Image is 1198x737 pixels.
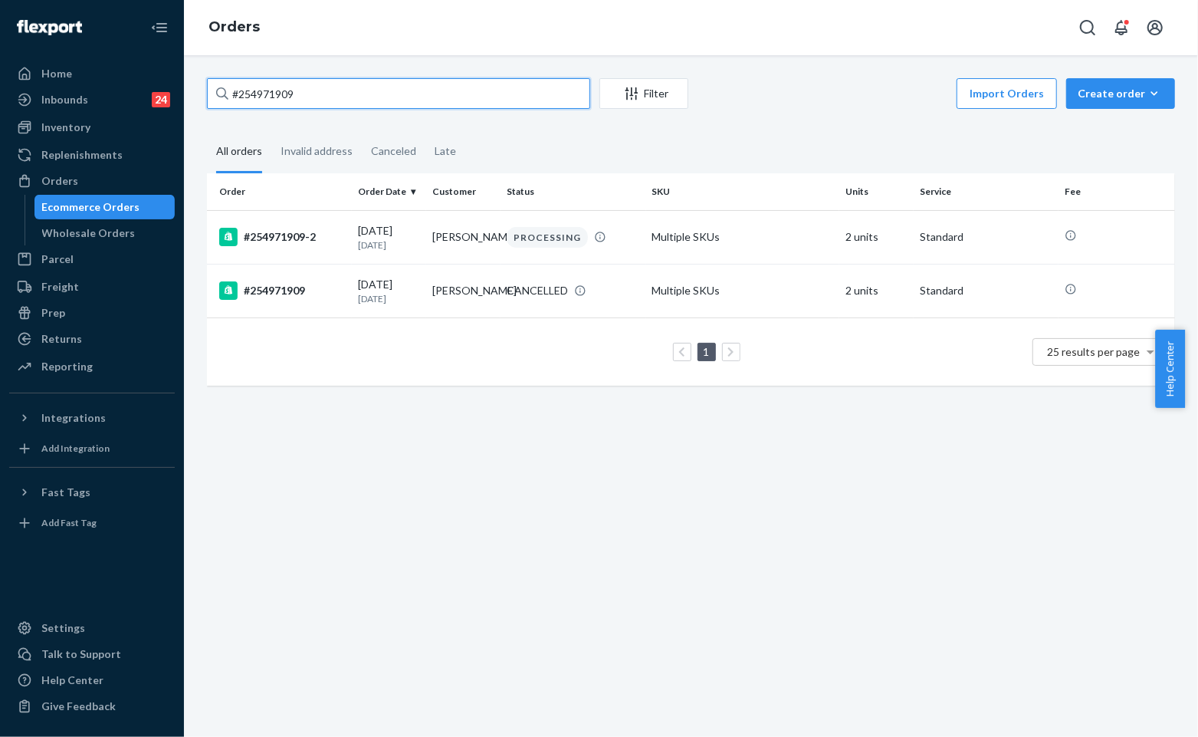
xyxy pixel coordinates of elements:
[34,195,176,219] a: Ecommerce Orders
[41,699,116,714] div: Give Feedback
[9,354,175,379] a: Reporting
[507,283,568,298] div: CANCELLED
[9,406,175,430] button: Integrations
[152,92,170,107] div: 24
[599,78,688,109] button: Filter
[9,616,175,640] a: Settings
[358,277,420,305] div: [DATE]
[1072,12,1103,43] button: Open Search Box
[41,647,121,662] div: Talk to Support
[426,210,501,264] td: [PERSON_NAME]
[41,120,90,135] div: Inventory
[839,210,914,264] td: 2 units
[17,20,82,35] img: Flexport logo
[646,173,840,210] th: SKU
[9,301,175,325] a: Prep
[9,275,175,299] a: Freight
[219,281,346,300] div: #254971909
[646,210,840,264] td: Multiple SKUs
[371,131,416,171] div: Canceled
[41,673,103,688] div: Help Center
[1059,173,1175,210] th: Fee
[41,516,97,529] div: Add Fast Tag
[9,642,175,666] a: Talk to Support
[1078,86,1164,101] div: Create order
[435,131,456,171] div: Late
[207,173,352,210] th: Order
[41,173,78,189] div: Orders
[1155,330,1185,408] button: Help Center
[41,620,85,636] div: Settings
[9,327,175,351] a: Returns
[9,247,175,271] a: Parcel
[34,221,176,245] a: Wholesale Orders
[920,229,1052,245] p: Standard
[1140,12,1170,43] button: Open account menu
[839,264,914,318] td: 2 units
[432,185,494,198] div: Customer
[358,292,420,305] p: [DATE]
[9,115,175,140] a: Inventory
[501,173,645,210] th: Status
[914,173,1059,210] th: Service
[41,279,79,294] div: Freight
[352,173,426,210] th: Order Date
[9,668,175,693] a: Help Center
[41,305,65,321] div: Prep
[701,345,713,358] a: Page 1 is your current page
[41,147,123,163] div: Replenishments
[839,173,914,210] th: Units
[9,143,175,167] a: Replenishments
[957,78,1057,109] button: Import Orders
[9,169,175,193] a: Orders
[41,359,93,374] div: Reporting
[208,18,260,35] a: Orders
[41,331,82,347] div: Returns
[600,86,688,101] div: Filter
[41,485,90,500] div: Fast Tags
[219,228,346,246] div: #254971909-2
[646,264,840,318] td: Multiple SKUs
[426,264,501,318] td: [PERSON_NAME]
[41,66,72,81] div: Home
[41,252,74,267] div: Parcel
[507,227,588,248] div: PROCESSING
[9,61,175,86] a: Home
[42,225,136,241] div: Wholesale Orders
[196,5,272,50] ol: breadcrumbs
[920,283,1052,298] p: Standard
[1048,345,1141,358] span: 25 results per page
[9,694,175,719] button: Give Feedback
[42,199,140,215] div: Ecommerce Orders
[358,223,420,252] div: [DATE]
[1066,78,1175,109] button: Create order
[144,12,175,43] button: Close Navigation
[41,410,106,426] div: Integrations
[358,239,420,252] p: [DATE]
[9,480,175,505] button: Fast Tags
[9,87,175,112] a: Inbounds24
[41,442,110,455] div: Add Integration
[41,92,88,107] div: Inbounds
[1106,12,1137,43] button: Open notifications
[207,78,590,109] input: Search orders
[9,511,175,535] a: Add Fast Tag
[9,436,175,461] a: Add Integration
[216,131,262,173] div: All orders
[281,131,353,171] div: Invalid address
